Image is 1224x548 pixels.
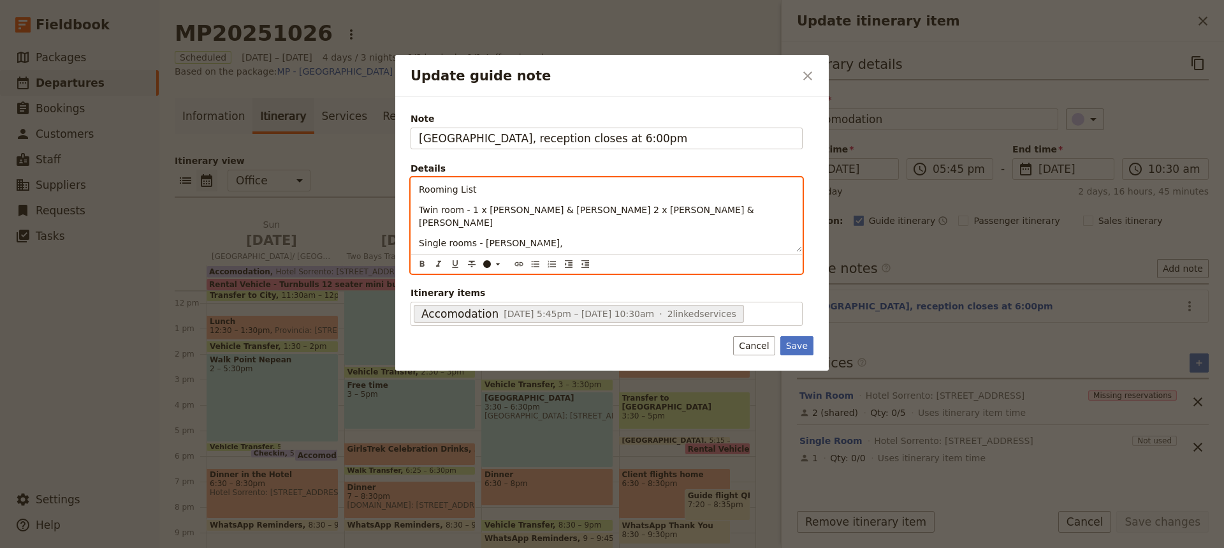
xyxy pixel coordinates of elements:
[432,257,446,271] button: Format italic
[545,257,559,271] button: Numbered list
[419,184,476,195] span: Rooming List
[411,112,803,125] span: Note
[528,257,543,271] button: Bulleted list
[733,336,775,355] button: Cancel
[411,66,794,85] h2: Update guide note
[780,336,813,355] button: Save
[797,65,819,87] button: Close dialog
[448,257,462,271] button: Format underline
[578,257,592,271] button: Decrease indent
[504,309,654,319] span: [DATE] 5:45pm – [DATE] 10:30am
[465,257,479,271] button: Format strikethrough
[411,286,803,299] span: Itinerary items
[411,128,803,149] input: Note
[411,162,803,175] div: Details
[659,307,736,320] span: 2 linked services
[480,257,506,271] button: ​
[512,257,526,271] button: Insert link
[419,238,563,248] span: Single rooms - [PERSON_NAME],
[421,306,499,322] span: Accomodation
[419,205,757,228] span: Twin room - 1 x [PERSON_NAME] & [PERSON_NAME] 2 x [PERSON_NAME] & [PERSON_NAME]
[415,257,429,271] button: Format bold
[482,259,507,269] div: ​
[562,257,576,271] button: Increase indent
